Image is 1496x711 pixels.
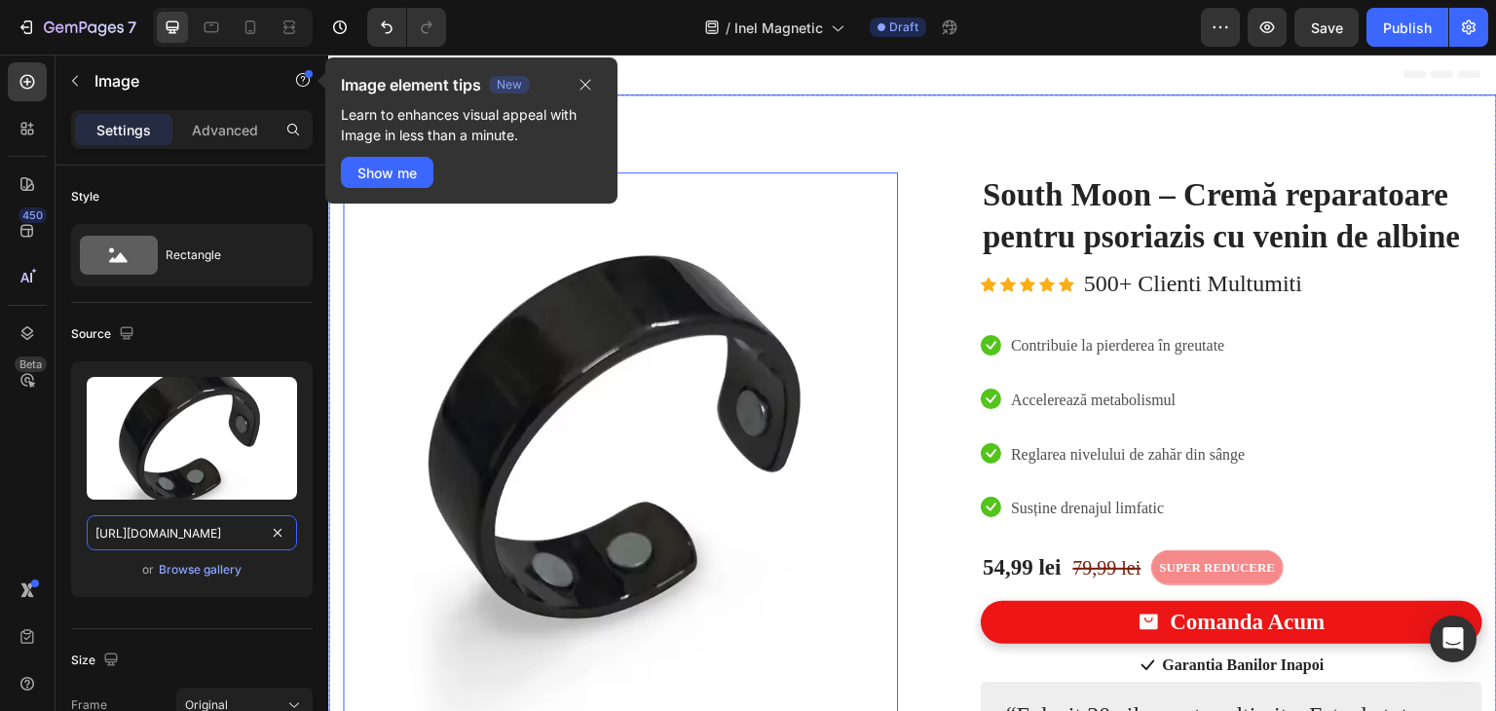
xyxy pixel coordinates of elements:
[15,118,570,673] img: gempages_552956777835004906-408cb487-ccae-4f64-94d2-79faff994a65.png
[87,377,297,500] img: preview-image
[158,560,243,580] button: Browse gallery
[683,392,916,408] span: Reglarea nivelului de zahăr din sânge
[832,505,948,522] p: SUPER REDUCERE
[142,558,154,581] span: or
[726,18,730,38] span: /
[683,282,896,299] span: Contribuie la pierderea în greutate
[19,207,47,223] div: 450
[653,118,1154,206] h2: South Moon – Cremă reparatoare pentru psoriazis cu venin de albine
[734,18,823,38] span: Inel Magnetic
[745,503,813,524] s: 79,99 lei
[71,321,138,348] div: Source
[367,8,446,47] div: Undo/Redo
[128,16,136,39] p: 7
[653,497,735,530] div: 54,99 lei
[94,69,260,93] p: Image
[835,599,996,622] p: Garantia Banilor Inapoi
[328,55,1496,711] iframe: Design area
[1311,19,1343,36] span: Save
[166,233,284,278] div: Rectangle
[87,515,297,550] input: https://example.com/image.jpg
[1430,616,1477,662] div: Open Intercom Messenger
[1383,18,1432,38] div: Publish
[653,546,1154,589] a: Comanda Acum
[8,8,145,47] button: 7
[1366,8,1448,47] button: Publish
[4,43,36,60] div: Row
[71,188,99,206] div: Style
[159,561,242,579] div: Browse gallery
[96,120,151,140] p: Settings
[192,120,258,140] p: Advanced
[15,356,47,372] div: Beta
[841,552,996,583] p: Comanda Acum
[756,213,974,246] p: 500+ Clienti Multumiti
[889,19,918,36] span: Draft
[683,337,847,354] span: Accelerează metabolismul
[683,445,836,462] span: Susține drenajul limfatic
[39,91,81,108] div: Image
[71,648,123,674] div: Size
[1294,8,1359,47] button: Save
